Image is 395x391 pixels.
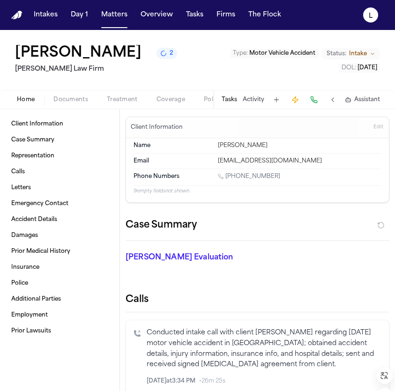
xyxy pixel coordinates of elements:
[243,96,264,103] button: Activity
[7,324,112,339] a: Prior Lawsuits
[157,96,185,103] span: Coverage
[213,7,239,23] button: Firms
[270,93,283,106] button: Add Task
[204,96,222,103] span: Police
[7,292,112,307] a: Additional Parties
[134,188,381,195] p: 9 empty fields not shown.
[7,180,112,195] a: Letters
[11,152,54,160] span: Representation
[170,50,173,57] span: 2
[230,49,318,58] button: Edit Type: Motor Vehicle Accident
[126,218,197,233] h2: Case Summary
[218,173,280,180] a: Call 1 (914) 893-8074
[289,93,302,106] button: Create Immediate Task
[11,311,48,319] span: Employment
[126,293,389,306] h2: Calls
[11,200,68,207] span: Emergency Contact
[7,117,112,132] a: Client Information
[7,308,112,323] a: Employment
[182,7,207,23] button: Tasks
[97,7,131,23] button: Matters
[11,248,70,255] span: Prior Medical History
[15,45,142,62] button: Edit matter name
[218,157,381,165] div: [EMAIL_ADDRESS][DOMAIN_NAME]
[134,173,179,180] span: Phone Numbers
[147,377,195,385] span: [DATE] at 3:34 PM
[107,96,138,103] span: Treatment
[17,96,35,103] span: Home
[339,63,380,73] button: Edit DOL: 2025-08-12
[349,50,367,58] span: Intake
[354,96,380,103] span: Assistant
[15,64,177,75] h2: [PERSON_NAME] Law Firm
[7,133,112,148] a: Case Summary
[11,232,38,239] span: Damages
[7,148,112,163] a: Representation
[11,168,25,176] span: Calls
[53,96,88,103] span: Documents
[11,11,22,20] img: Finch Logo
[129,124,185,131] h3: Client Information
[15,45,142,62] h1: [PERSON_NAME]
[327,50,346,58] span: Status:
[371,120,386,135] button: Edit
[7,164,112,179] a: Calls
[7,228,112,243] a: Damages
[7,260,112,275] a: Insurance
[307,93,320,106] button: Make a Call
[67,7,92,23] button: Day 1
[30,7,61,23] button: Intakes
[157,48,177,59] button: 2 active tasks
[11,120,63,128] span: Client Information
[126,252,389,263] p: [PERSON_NAME] Evaluation
[322,48,380,59] button: Change status from Intake
[11,11,22,20] a: Home
[147,328,381,370] p: Conducted intake call with client [PERSON_NAME] regarding [DATE] motor vehicle accident in [GEOGR...
[245,7,285,23] button: The Flock
[249,51,315,56] span: Motor Vehicle Accident
[11,184,31,192] span: Letters
[134,142,212,149] dt: Name
[7,196,112,211] a: Emergency Contact
[137,7,177,23] button: Overview
[233,51,248,56] span: Type :
[7,212,112,227] a: Accident Details
[11,216,57,223] span: Accident Details
[11,295,61,303] span: Additional Parties
[7,244,112,259] a: Prior Medical History
[11,264,39,271] span: Insurance
[222,96,237,103] button: Tasks
[218,142,381,149] div: [PERSON_NAME]
[134,157,212,165] dt: Email
[345,96,380,103] button: Assistant
[11,280,28,287] span: Police
[373,124,383,131] span: Edit
[342,65,356,71] span: DOL :
[358,65,377,71] span: [DATE]
[11,136,54,144] span: Case Summary
[369,13,373,19] text: L
[7,276,112,291] a: Police
[199,377,225,385] span: • 26m 25s
[11,327,51,335] span: Prior Lawsuits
